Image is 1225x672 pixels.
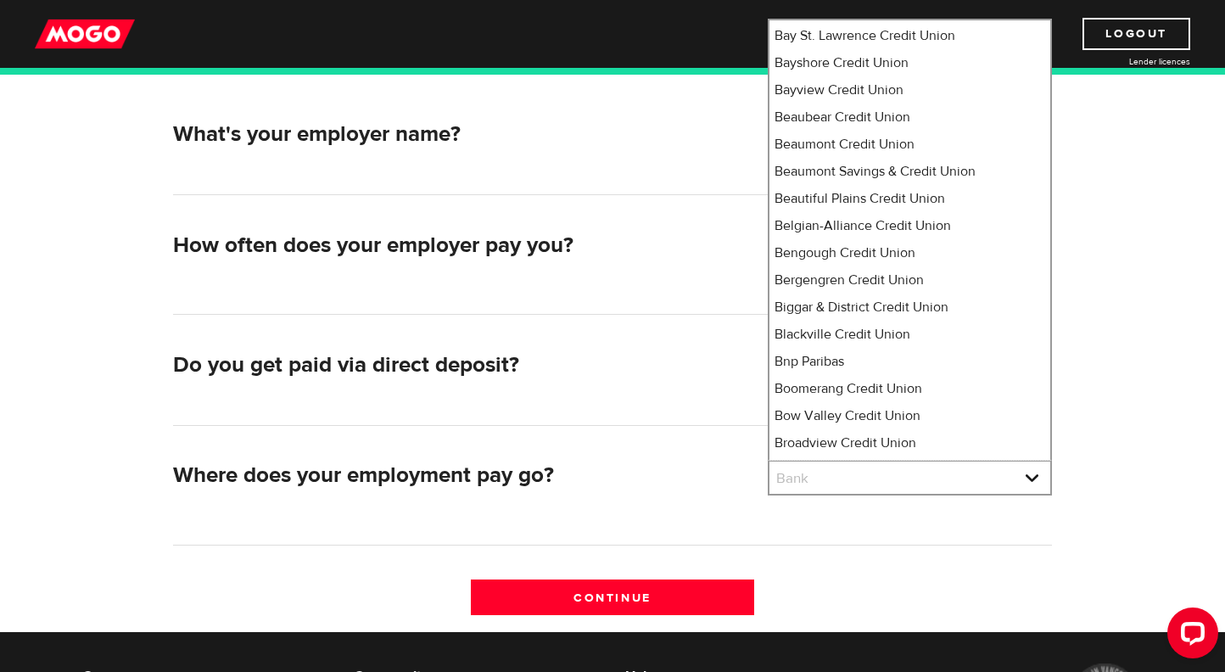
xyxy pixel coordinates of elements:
[769,456,1050,484] li: [PERSON_NAME] & Credit Union
[1154,601,1225,672] iframe: LiveChat chat widget
[769,104,1050,131] li: Beaubear Credit Union
[173,232,755,259] h2: How often does your employer pay you?
[769,158,1050,185] li: Beaumont Savings & Credit Union
[769,239,1050,266] li: Bengough Credit Union
[173,462,755,489] h2: Where does your employment pay go?
[769,131,1050,158] li: Beaumont Credit Union
[769,348,1050,375] li: Bnp Paribas
[769,429,1050,456] li: Broadview Credit Union
[35,18,135,50] img: mogo_logo-11ee424be714fa7cbb0f0f49df9e16ec.png
[769,212,1050,239] li: Belgian-Alliance Credit Union
[769,22,1050,49] li: Bay St. Lawrence Credit Union
[1082,18,1190,50] a: Logout
[769,185,1050,212] li: Beautiful Plains Credit Union
[769,76,1050,104] li: Bayview Credit Union
[769,294,1050,321] li: Biggar & District Credit Union
[471,580,755,615] input: Continue
[769,375,1050,402] li: Boomerang Credit Union
[173,121,755,148] h2: What's your employer name?
[769,402,1050,429] li: Bow Valley Credit Union
[1063,55,1190,68] a: Lender licences
[769,321,1050,348] li: Blackville Credit Union
[769,49,1050,76] li: Bayshore Credit Union
[173,352,755,378] h2: Do you get paid via direct deposit?
[769,266,1050,294] li: Bergengren Credit Union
